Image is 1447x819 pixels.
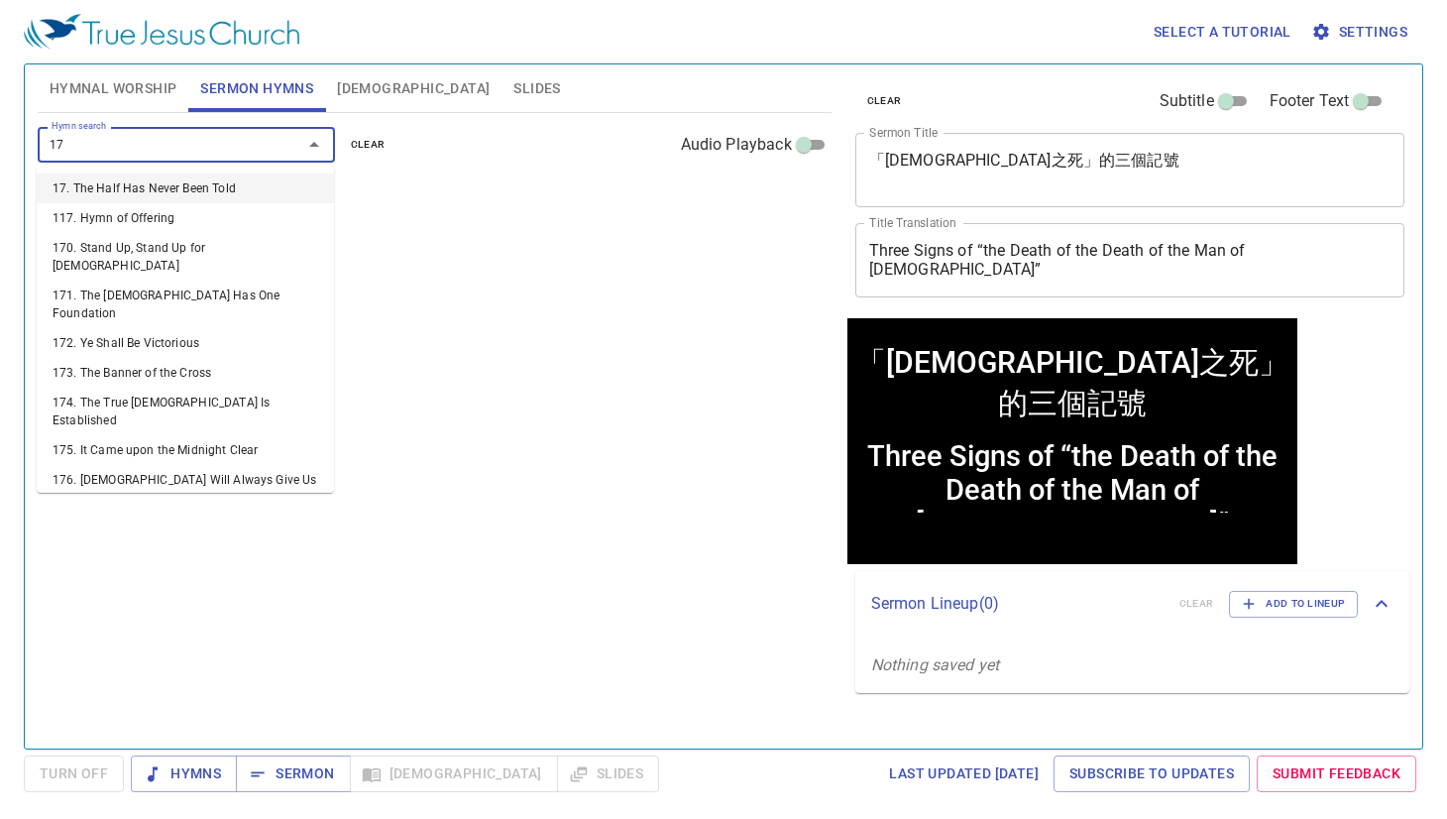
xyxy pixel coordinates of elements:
[37,328,334,358] li: 172. Ye Shall Be Victorious
[855,89,914,113] button: clear
[37,358,334,388] li: 173. The Banner of the Cross
[1229,591,1358,617] button: Add to Lineup
[24,14,299,50] img: True Jesus Church
[37,465,334,513] li: 176. [DEMOGRAPHIC_DATA] Will Always Give Us the Victory
[339,133,397,157] button: clear
[1069,761,1234,786] span: Subscribe to Updates
[1146,14,1299,51] button: Select a tutorial
[867,92,902,110] span: clear
[37,281,334,328] li: 171. The [DEMOGRAPHIC_DATA] Has One Foundation
[37,388,334,435] li: 174. The True [DEMOGRAPHIC_DATA] Is Established
[855,571,1410,637] div: Sermon Lineup(0)clearAdd to Lineup
[1054,756,1250,792] a: Subscribe to Updates
[1160,89,1214,113] span: Subtitle
[37,174,334,203] li: 17. The Half Has Never Been Told
[1273,761,1400,786] span: Submit Feedback
[871,592,1164,616] p: Sermon Lineup ( 0 )
[1270,89,1350,113] span: Footer Text
[847,318,1297,564] iframe: from-child
[147,761,221,786] span: Hymns
[37,233,334,281] li: 170. Stand Up, Stand Up for [DEMOGRAPHIC_DATA]
[131,756,237,792] button: Hymns
[200,76,313,101] span: Sermon Hymns
[300,131,328,159] button: Close
[889,761,1039,786] span: Last updated [DATE]
[236,756,350,792] button: Sermon
[869,241,1391,279] textarea: Three Signs of “the Death of the Death of the Man of [DEMOGRAPHIC_DATA]”
[1242,595,1345,613] span: Add to Lineup
[337,76,490,101] span: [DEMOGRAPHIC_DATA]
[252,761,334,786] span: Sermon
[881,756,1047,792] a: Last updated [DATE]
[1307,14,1415,51] button: Settings
[681,133,792,157] span: Audio Playback
[513,76,560,101] span: Slides
[1315,20,1407,45] span: Settings
[869,151,1391,188] textarea: 「[DEMOGRAPHIC_DATA]之死」的三個記號
[1257,756,1416,792] a: Submit Feedback
[351,136,386,154] span: clear
[871,655,1000,674] i: Nothing saved yet
[37,435,334,465] li: 175. It Came upon the Midnight Clear
[37,203,334,233] li: 117. Hymn of Offering
[50,76,177,101] span: Hymnal Worship
[1154,20,1291,45] span: Select a tutorial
